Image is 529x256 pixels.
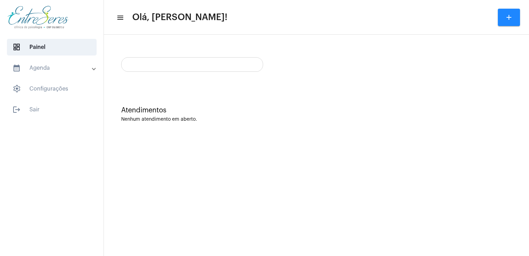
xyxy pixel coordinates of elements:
[12,105,21,114] mat-icon: sidenav icon
[7,80,97,97] span: Configurações
[6,3,70,31] img: aa27006a-a7e4-c883-abf8-315c10fe6841.png
[4,60,104,76] mat-expansion-panel-header: sidenav iconAgenda
[116,14,123,22] mat-icon: sidenav icon
[7,39,97,56] span: Painel
[121,106,512,114] div: Atendimentos
[121,117,512,122] div: Nenhum atendimento em aberto.
[12,64,21,72] mat-icon: sidenav icon
[505,13,513,22] mat-icon: add
[12,85,21,93] span: sidenav icon
[132,12,227,23] span: Olá, [PERSON_NAME]!
[12,43,21,51] span: sidenav icon
[12,64,92,72] mat-panel-title: Agenda
[7,101,97,118] span: Sair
